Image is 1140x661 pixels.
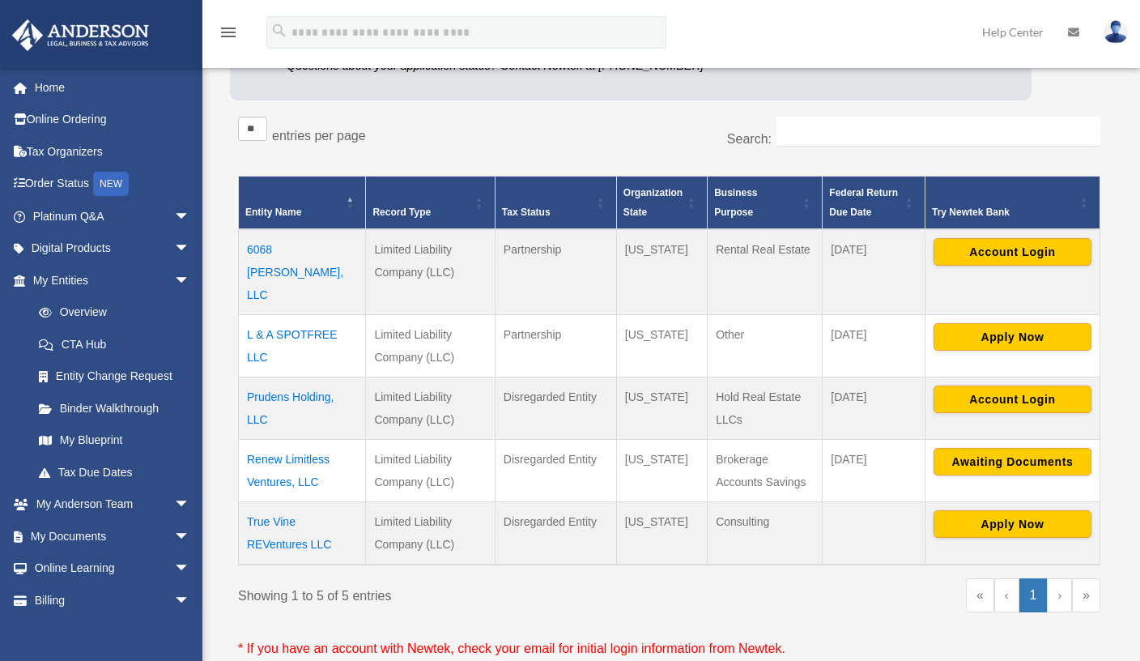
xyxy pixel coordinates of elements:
[174,200,206,233] span: arrow_drop_down
[11,520,215,552] a: My Documentsarrow_drop_down
[245,207,301,218] span: Entity Name
[932,203,1075,222] div: Try Newtek Bank
[366,377,495,440] td: Limited Liability Company (LLC)
[616,440,707,502] td: [US_STATE]
[823,315,925,377] td: [DATE]
[11,584,215,616] a: Billingarrow_drop_down
[272,129,366,143] label: entries per page
[239,502,366,565] td: True Vine REVentures LLC
[616,229,707,315] td: [US_STATE]
[219,23,238,42] i: menu
[616,502,707,565] td: [US_STATE]
[708,502,823,565] td: Consulting
[11,552,215,585] a: Online Learningarrow_drop_down
[934,510,1091,538] button: Apply Now
[239,177,366,230] th: Entity Name: Activate to invert sorting
[23,360,206,393] a: Entity Change Request
[239,315,366,377] td: L & A SPOTFREE LLC
[934,323,1091,351] button: Apply Now
[174,520,206,553] span: arrow_drop_down
[934,448,1091,475] button: Awaiting Documents
[11,488,215,521] a: My Anderson Teamarrow_drop_down
[11,104,215,136] a: Online Ordering
[174,552,206,586] span: arrow_drop_down
[616,177,707,230] th: Organization State: Activate to sort
[23,456,206,488] a: Tax Due Dates
[616,377,707,440] td: [US_STATE]
[708,377,823,440] td: Hold Real Estate LLCs
[23,328,206,360] a: CTA Hub
[174,488,206,522] span: arrow_drop_down
[239,229,366,315] td: 6068 [PERSON_NAME], LLC
[829,187,898,218] span: Federal Return Due Date
[495,177,616,230] th: Tax Status: Activate to sort
[925,177,1100,230] th: Try Newtek Bank : Activate to sort
[23,424,206,457] a: My Blueprint
[823,440,925,502] td: [DATE]
[502,207,551,218] span: Tax Status
[708,315,823,377] td: Other
[11,232,215,265] a: Digital Productsarrow_drop_down
[1104,20,1128,44] img: User Pic
[366,440,495,502] td: Limited Liability Company (LLC)
[11,71,215,104] a: Home
[495,502,616,565] td: Disregarded Entity
[708,229,823,315] td: Rental Real Estate
[239,377,366,440] td: Prudens Holding, LLC
[495,440,616,502] td: Disregarded Entity
[708,177,823,230] th: Business Purpose: Activate to sort
[934,386,1091,413] button: Account Login
[495,315,616,377] td: Partnership
[966,578,994,612] a: First
[174,584,206,617] span: arrow_drop_down
[623,187,683,218] span: Organization State
[934,238,1091,266] button: Account Login
[823,177,925,230] th: Federal Return Due Date: Activate to sort
[93,172,129,196] div: NEW
[366,502,495,565] td: Limited Liability Company (LLC)
[238,638,1100,660] p: * If you have an account with Newtek, check your email for initial login information from Newtek.
[11,200,215,232] a: Platinum Q&Aarrow_drop_down
[7,19,154,51] img: Anderson Advisors Platinum Portal
[823,229,925,315] td: [DATE]
[239,440,366,502] td: Renew Limitless Ventures, LLC
[934,392,1091,405] a: Account Login
[495,377,616,440] td: Disregarded Entity
[708,440,823,502] td: Brokerage Accounts Savings
[238,578,657,608] div: Showing 1 to 5 of 5 entries
[174,264,206,297] span: arrow_drop_down
[11,168,215,201] a: Order StatusNEW
[727,132,772,146] label: Search:
[219,28,238,42] a: menu
[823,377,925,440] td: [DATE]
[714,187,757,218] span: Business Purpose
[11,264,206,296] a: My Entitiesarrow_drop_down
[23,296,198,329] a: Overview
[934,245,1091,258] a: Account Login
[495,229,616,315] td: Partnership
[270,22,288,40] i: search
[616,315,707,377] td: [US_STATE]
[174,232,206,266] span: arrow_drop_down
[366,315,495,377] td: Limited Liability Company (LLC)
[23,392,206,424] a: Binder Walkthrough
[366,229,495,315] td: Limited Liability Company (LLC)
[366,177,495,230] th: Record Type: Activate to sort
[11,135,215,168] a: Tax Organizers
[372,207,431,218] span: Record Type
